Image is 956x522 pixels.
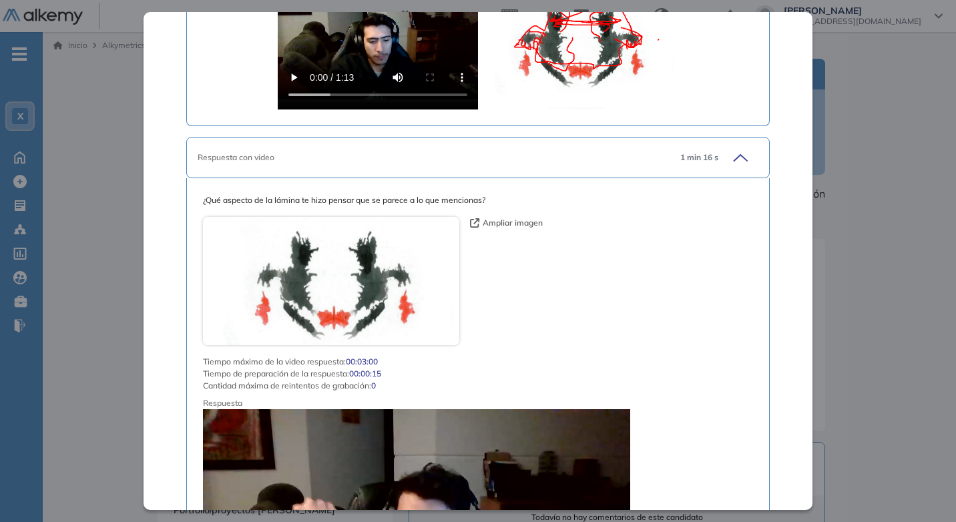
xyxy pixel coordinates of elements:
[198,152,670,164] div: Respuesta con video
[346,356,378,368] span: 00:03:00
[203,217,459,345] img: 37cc35d4-6b94-427d-9237-2aa7232b53e8
[470,217,543,229] button: Ampliar imagen
[349,368,381,380] span: 00:00:15
[371,380,376,392] span: 0
[680,152,718,164] span: 1 min 16 s
[203,194,753,206] span: ¿Qué aspecto de la lámina te hizo pensar que se parece a lo que mencionas?
[203,380,371,392] span: Cantidad máxima de reintentos de grabación :
[203,397,698,409] span: Respuesta
[203,356,346,368] span: Tiempo máximo de la video respuesta :
[203,368,349,380] span: Tiempo de preparación de la respuesta :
